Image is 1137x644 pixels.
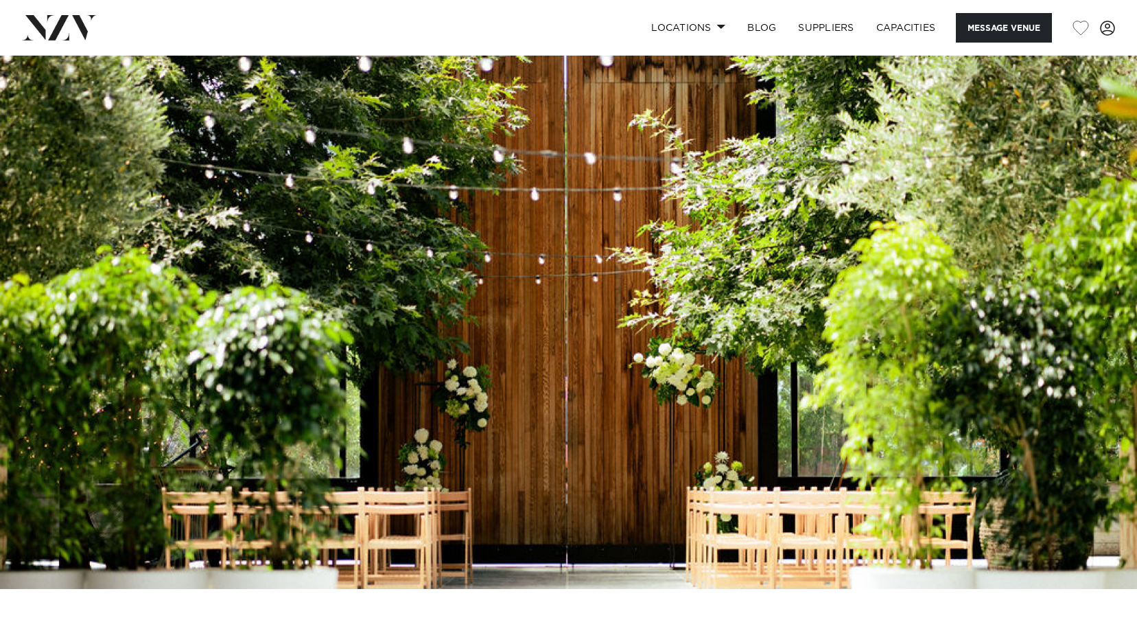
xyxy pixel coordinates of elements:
[865,13,947,43] a: Capacities
[640,13,736,43] a: Locations
[736,13,787,43] a: BLOG
[787,13,865,43] a: SUPPLIERS
[956,13,1052,43] button: Message Venue
[22,15,97,40] img: nzv-logo.png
